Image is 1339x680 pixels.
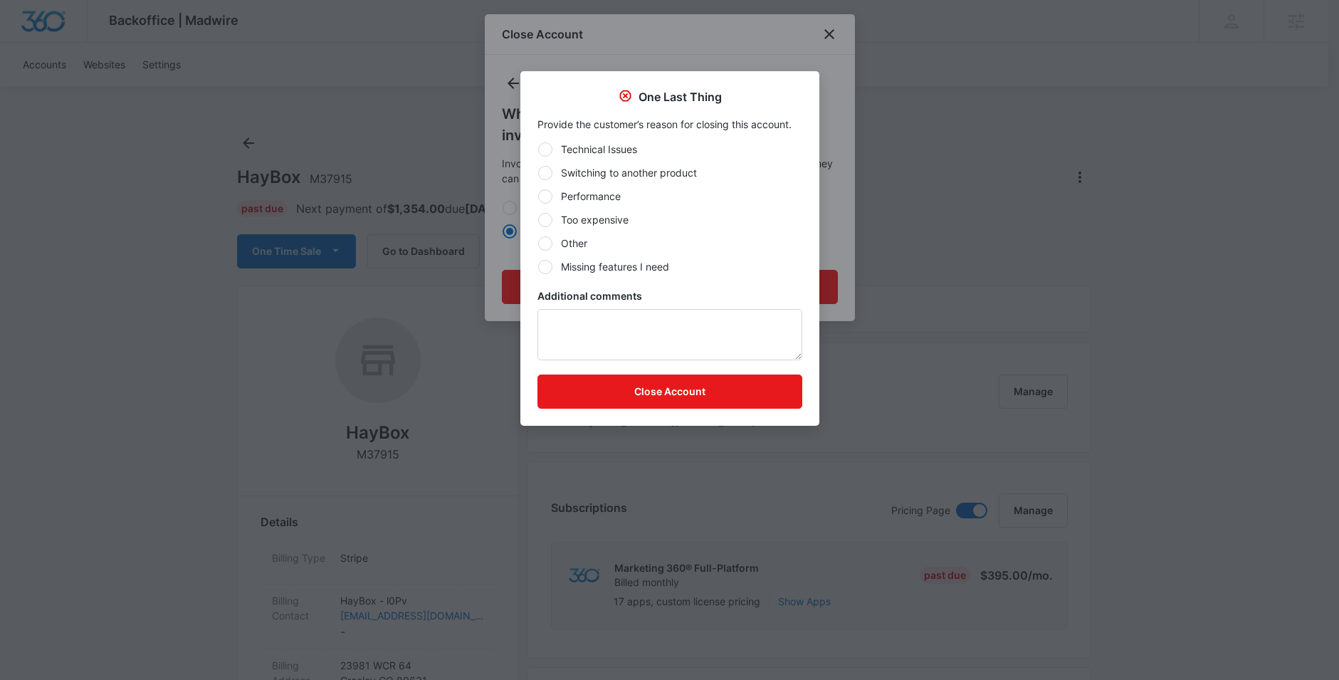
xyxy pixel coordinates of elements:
[40,23,70,34] div: v 4.0.25
[537,189,802,204] label: Performance
[142,83,153,94] img: tab_keywords_by_traffic_grey.svg
[537,142,802,157] label: Technical Issues
[639,88,722,105] p: One Last Thing
[537,212,802,227] label: Too expensive
[37,37,157,48] div: Domain: [DOMAIN_NAME]
[537,288,802,303] label: Additional comments
[23,37,34,48] img: website_grey.svg
[54,84,127,93] div: Domain Overview
[537,165,802,180] label: Switching to another product
[38,83,50,94] img: tab_domain_overview_orange.svg
[537,375,802,409] button: Close Account
[157,84,240,93] div: Keywords by Traffic
[537,236,802,251] label: Other
[537,117,802,132] p: Provide the customer’s reason for closing this account.
[23,23,34,34] img: logo_orange.svg
[537,259,802,274] label: Missing features I need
